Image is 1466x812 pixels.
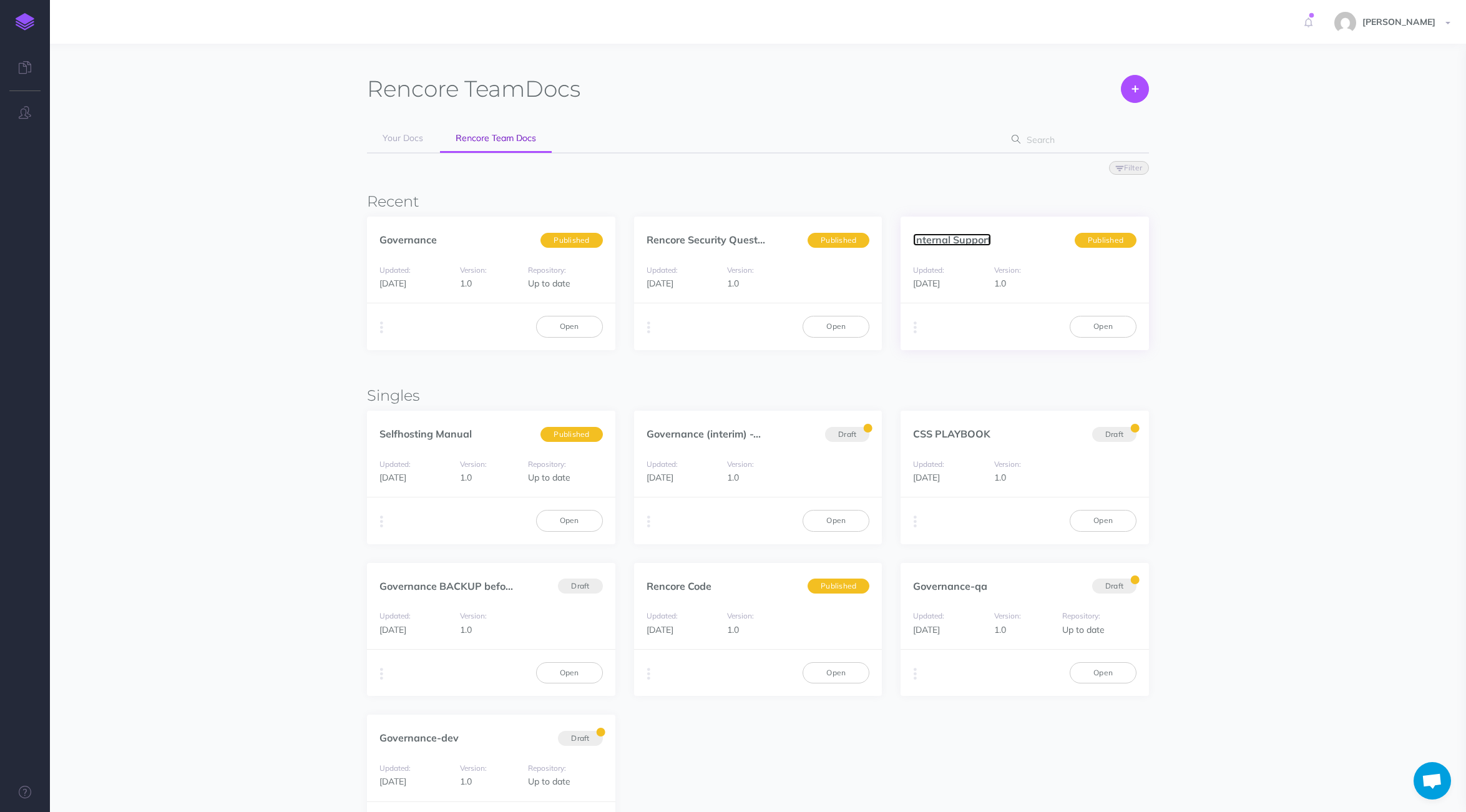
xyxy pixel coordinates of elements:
img: logo-mark.svg [16,13,34,31]
a: Open [536,510,603,531]
small: Updated: [913,459,944,469]
i: More actions [914,665,917,683]
small: Repository: [528,763,566,773]
a: Rencore Team Docs [440,125,552,153]
i: More actions [647,665,650,683]
a: Open [803,316,869,337]
small: Updated: [647,611,678,620]
span: Rencore Team [367,75,525,102]
i: More actions [647,319,650,336]
small: Updated: [379,265,411,275]
img: 144ae60c011ffeabe18c6ddfbe14a5c9.jpg [1334,12,1356,34]
span: [DATE] [379,278,406,289]
small: Updated: [647,459,678,469]
small: Version: [994,459,1021,469]
small: Version: [994,611,1021,620]
span: Up to date [528,776,570,787]
a: Your Docs [367,125,439,152]
a: Governance-qa [913,580,987,592]
small: Updated: [913,265,944,275]
h3: Singles [367,388,1149,404]
a: Open [536,662,603,683]
small: Repository: [528,265,566,275]
a: Governance-dev [379,731,459,744]
span: [DATE] [379,624,406,635]
small: Version: [460,763,487,773]
a: Open [1070,662,1136,683]
small: Updated: [647,265,678,275]
small: Repository: [1062,611,1100,620]
small: Version: [994,265,1021,275]
small: Version: [460,611,487,620]
i: More actions [647,513,650,531]
h3: Recent [367,193,1149,210]
span: [DATE] [913,278,940,289]
a: CSS PLAYBOOK [913,428,990,440]
small: Version: [460,459,487,469]
span: [DATE] [647,278,673,289]
i: More actions [914,513,917,531]
a: Open [803,510,869,531]
span: 1.0 [994,624,1006,635]
button: Filter [1109,161,1149,175]
i: More actions [380,319,383,336]
span: 1.0 [727,278,739,289]
span: [PERSON_NAME] [1356,16,1442,27]
small: Version: [727,265,754,275]
span: 1.0 [994,472,1006,483]
a: Governance BACKUP befo... [379,580,513,592]
span: Your Docs [383,132,423,144]
span: [DATE] [913,624,940,635]
span: [DATE] [647,624,673,635]
a: Rencore Code [647,580,711,592]
div: Open chat [1414,762,1451,800]
a: Internal Support [913,233,991,246]
small: Version: [727,611,754,620]
span: 1.0 [727,624,739,635]
span: Up to date [528,278,570,289]
i: More actions [380,665,383,683]
h1: Docs [367,75,580,103]
small: Updated: [913,611,944,620]
span: 1.0 [727,472,739,483]
span: [DATE] [913,472,940,483]
a: Selfhosting Manual [379,428,472,440]
a: Open [803,662,869,683]
small: Version: [727,459,754,469]
small: Version: [460,265,487,275]
span: Up to date [1062,624,1105,635]
span: 1.0 [460,278,472,289]
a: Governance (interim) -... [647,428,761,440]
span: 1.0 [994,278,1006,289]
small: Updated: [379,763,411,773]
small: Updated: [379,459,411,469]
a: Open [536,316,603,337]
span: 1.0 [460,624,472,635]
span: [DATE] [379,776,406,787]
i: More actions [380,513,383,531]
span: [DATE] [379,472,406,483]
span: 1.0 [460,472,472,483]
a: Rencore Security Quest... [647,233,765,246]
span: Up to date [528,472,570,483]
a: Open [1070,316,1136,337]
span: Rencore Team Docs [456,132,536,144]
small: Repository: [528,459,566,469]
a: Open [1070,510,1136,531]
i: More actions [914,319,917,336]
span: [DATE] [647,472,673,483]
input: Search [1023,129,1130,151]
span: 1.0 [460,776,472,787]
a: Governance [379,233,437,246]
small: Updated: [379,611,411,620]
